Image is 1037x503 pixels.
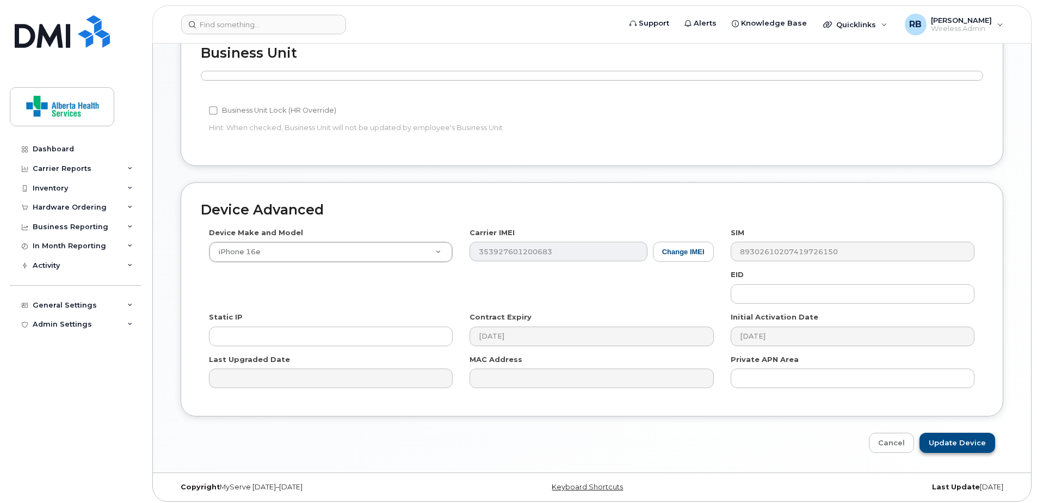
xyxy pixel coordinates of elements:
a: Alerts [677,13,724,34]
span: Knowledge Base [741,18,807,29]
a: Knowledge Base [724,13,814,34]
p: Hint: When checked, Business Unit will not be updated by employee's Business Unit [209,122,714,133]
label: SIM [731,228,744,238]
strong: Last Update [932,483,980,491]
a: iPhone 16e [209,242,452,262]
label: Carrier IMEI [470,228,515,238]
span: [PERSON_NAME] [931,16,992,24]
a: Support [622,13,677,34]
span: Support [639,18,669,29]
div: Quicklinks [816,14,895,35]
span: iPhone 16e [212,247,261,257]
span: RB [909,18,922,31]
a: Keyboard Shortcuts [552,483,623,491]
label: Device Make and Model [209,228,303,238]
div: MyServe [DATE]–[DATE] [172,483,452,492]
input: Find something... [181,15,346,34]
label: Contract Expiry [470,312,532,322]
div: Ryan Ballesteros [897,14,1011,35]
label: EID [731,269,744,280]
strong: Copyright [181,483,220,491]
h2: Device Advanced [201,203,983,218]
input: Update Device [919,433,995,453]
span: Alerts [694,18,717,29]
label: Static IP [209,312,243,322]
a: Cancel [869,433,914,453]
input: Business Unit Lock (HR Override) [209,106,218,115]
label: Private APN Area [731,354,799,365]
span: Wireless Admin [931,24,992,33]
div: [DATE] [732,483,1011,492]
label: MAC Address [470,354,522,365]
label: Initial Activation Date [731,312,818,322]
label: Last Upgraded Date [209,354,290,365]
label: Business Unit Lock (HR Override) [209,104,336,117]
h2: Business Unit [201,46,983,61]
button: Change IMEI [653,242,714,262]
span: Quicklinks [836,20,876,29]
